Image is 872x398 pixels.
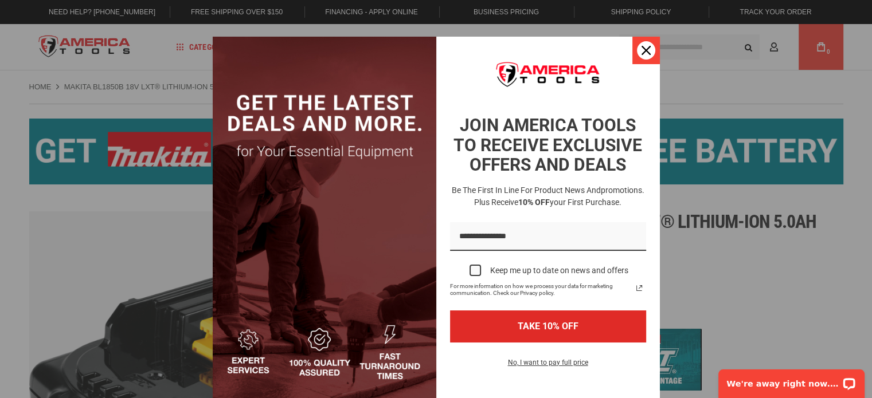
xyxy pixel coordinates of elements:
span: promotions. Plus receive your first purchase. [474,186,644,207]
span: For more information on how we process your data for marketing communication. Check our Privacy p... [450,283,632,297]
svg: close icon [642,46,651,55]
button: No, I want to pay full price [499,356,597,376]
button: TAKE 10% OFF [450,310,646,342]
h3: Be the first in line for product news and [448,184,648,208]
svg: link icon [632,281,646,295]
a: Read our Privacy Policy [632,281,646,295]
strong: 10% OFF [518,198,550,207]
div: Keep me up to date on news and offers [490,266,628,275]
button: Close [632,37,660,64]
iframe: LiveChat chat widget [711,362,872,398]
strong: JOIN AMERICA TOOLS TO RECEIVE EXCLUSIVE OFFERS AND DEALS [453,115,642,175]
input: Email field [450,222,646,251]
